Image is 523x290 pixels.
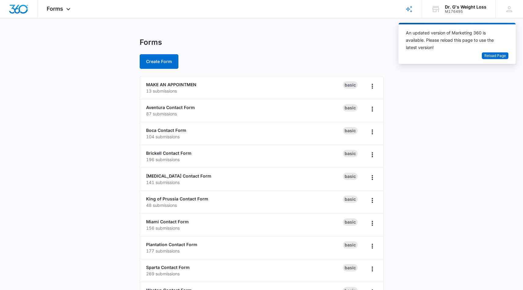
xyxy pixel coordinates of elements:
a: [MEDICAL_DATA] Contact Form [146,173,211,179]
div: Basic [343,241,358,249]
div: Basic [343,218,358,226]
button: Overflow Menu [367,81,377,91]
button: Create Form [140,54,178,69]
p: 48 submissions [146,202,343,208]
p: 156 submissions [146,225,343,231]
button: Reload Page [482,52,508,59]
a: Sparta Contact Form [146,265,190,270]
p: 141 submissions [146,179,343,186]
a: King of Prussia Contact Form [146,196,208,201]
button: Overflow Menu [367,104,377,114]
a: Aventura Contact Form [146,105,195,110]
div: account name [445,5,486,9]
div: Basic [343,150,358,157]
p: 104 submissions [146,133,343,140]
button: Overflow Menu [367,264,377,274]
button: Overflow Menu [367,218,377,228]
button: Overflow Menu [367,127,377,137]
div: An updated version of Marketing 360 is available. Please reload this page to use the latest version! [406,29,501,51]
h1: Forms [140,38,162,47]
div: Basic [343,173,358,180]
div: Basic [343,81,358,89]
a: Brickell Contact Form [146,150,192,156]
p: 87 submissions [146,111,343,117]
div: account id [445,9,486,14]
button: Overflow Menu [367,241,377,251]
div: Basic [343,104,358,111]
a: Boca Contact Form [146,128,186,133]
a: MAKE AN APPOINTMEN [146,82,196,87]
span: Forms [47,5,63,12]
p: 269 submissions [146,271,343,277]
button: Overflow Menu [367,150,377,160]
a: Miami Contact Form [146,219,189,224]
p: 177 submissions [146,248,343,254]
span: Reload Page [484,53,506,59]
a: Plantation Contact Form [146,242,197,247]
div: Basic [343,127,358,134]
p: 13 submissions [146,88,343,94]
button: Overflow Menu [367,196,377,205]
div: Basic [343,196,358,203]
div: Basic [343,264,358,271]
button: Overflow Menu [367,173,377,182]
p: 196 submissions [146,156,343,163]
